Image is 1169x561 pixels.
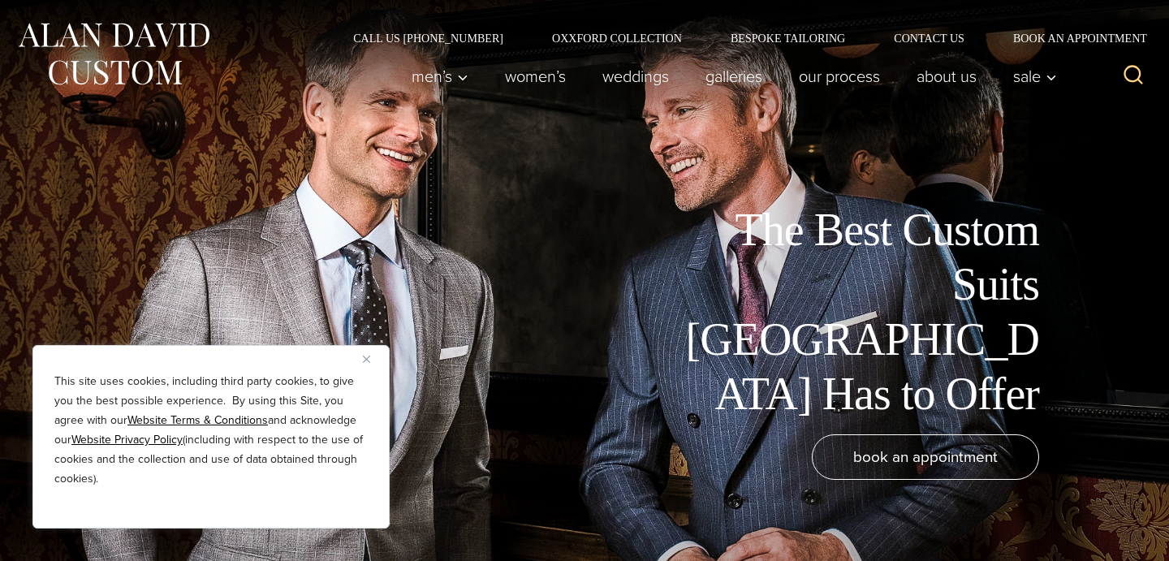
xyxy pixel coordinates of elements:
[412,68,468,84] span: Men’s
[394,60,1066,93] nav: Primary Navigation
[528,32,706,44] a: Oxxford Collection
[899,60,995,93] a: About Us
[812,434,1039,480] a: book an appointment
[1013,68,1057,84] span: Sale
[706,32,869,44] a: Bespoke Tailoring
[71,431,183,448] a: Website Privacy Policy
[1114,57,1153,96] button: View Search Form
[127,412,268,429] a: Website Terms & Conditions
[688,60,781,93] a: Galleries
[487,60,584,93] a: Women’s
[853,445,998,468] span: book an appointment
[363,356,370,363] img: Close
[869,32,989,44] a: Contact Us
[363,349,382,369] button: Close
[54,372,368,489] p: This site uses cookies, including third party cookies, to give you the best possible experience. ...
[674,203,1039,421] h1: The Best Custom Suits [GEOGRAPHIC_DATA] Has to Offer
[329,32,528,44] a: Call Us [PHONE_NUMBER]
[16,18,211,90] img: Alan David Custom
[584,60,688,93] a: weddings
[329,32,1153,44] nav: Secondary Navigation
[781,60,899,93] a: Our Process
[989,32,1153,44] a: Book an Appointment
